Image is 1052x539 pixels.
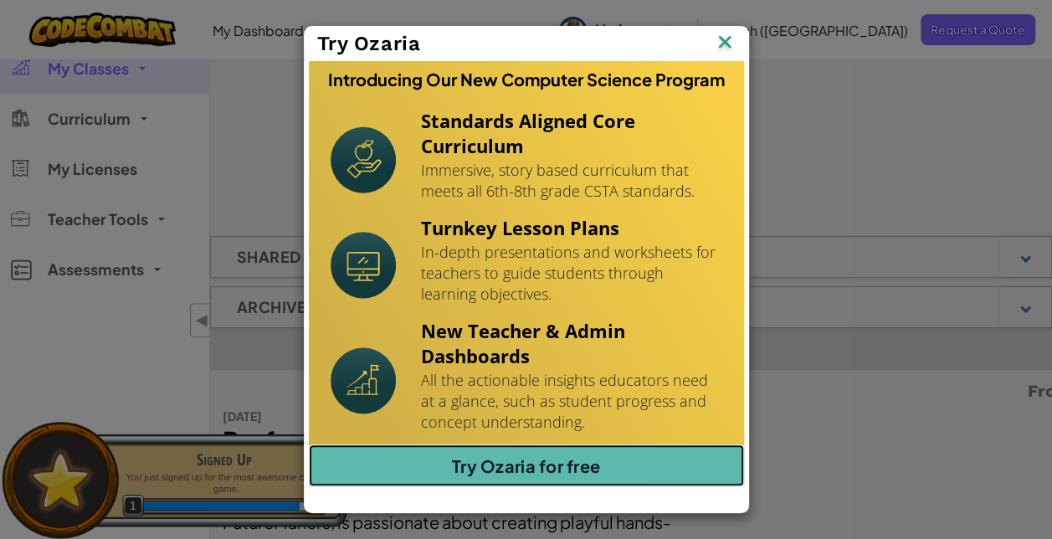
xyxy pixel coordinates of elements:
[421,370,722,433] p: All the actionable insights educators need at a glance, such as student progress and concept unde...
[421,318,722,368] h4: New Teacher & Admin Dashboards
[309,444,744,486] a: Try Ozaria for free
[421,242,722,305] p: In-depth presentations and worksheets for teachers to guide students through learning objectives.
[317,32,421,55] span: Try Ozaria
[331,347,396,414] img: Icon_NewTeacherDashboard.svg
[714,31,736,56] img: IconClose.svg
[328,69,725,90] h3: Introducing Our New Computer Science Program
[421,160,722,202] p: Immersive, story based curriculum that meets all 6th-8th grade CSTA standards.
[331,232,396,299] img: Icon_Turnkey.svg
[421,215,722,240] h4: Turnkey Lesson Plans
[331,126,396,193] img: Icon_StandardsAlignment.svg
[421,108,722,158] h4: Standards Aligned Core Curriculum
